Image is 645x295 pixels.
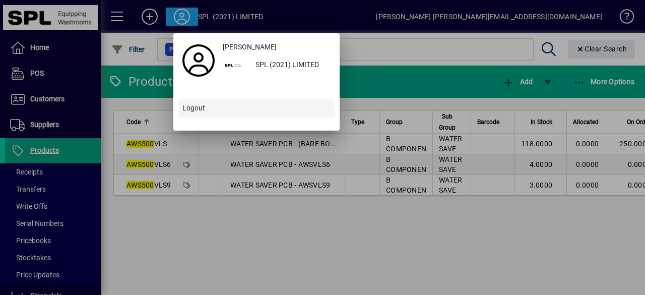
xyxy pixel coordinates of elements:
span: Logout [182,103,205,113]
div: SPL (2021) LIMITED [247,56,335,75]
a: Profile [178,51,219,70]
a: [PERSON_NAME] [219,38,335,56]
button: SPL (2021) LIMITED [219,56,335,75]
span: [PERSON_NAME] [223,42,277,52]
button: Logout [178,99,335,117]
